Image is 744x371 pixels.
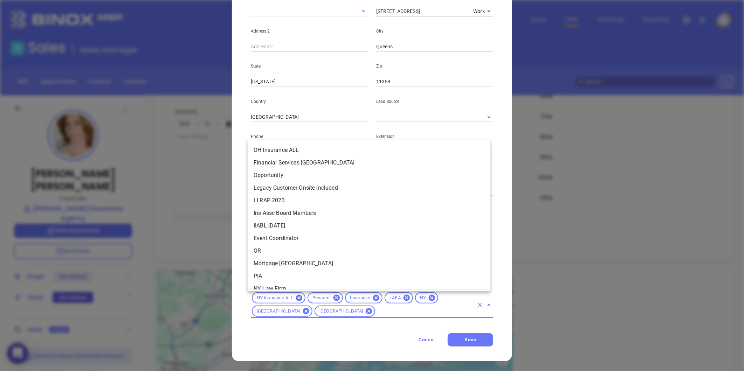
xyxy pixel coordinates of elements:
span: NY [416,295,430,301]
div: NY [415,292,438,303]
p: Country [251,98,368,105]
span: [GEOGRAPHIC_DATA] [253,308,304,314]
button: Open [359,6,368,16]
li: Mortgage [GEOGRAPHIC_DATA] [248,257,490,270]
li: NY Law Firm [248,282,490,295]
li: IIABL [DATE] [248,219,490,232]
p: City [376,27,493,35]
textarea: [STREET_ADDRESS] [376,8,470,14]
input: Address 2 [251,42,368,52]
p: State [251,62,368,70]
span: LABA [385,295,405,301]
span: Save [465,337,476,343]
button: Close [484,300,494,310]
li: Opportunity [248,169,490,182]
li: OR [248,245,490,257]
button: Open [484,112,494,122]
li: PIA [248,270,490,282]
input: State [251,77,368,87]
div: NY Insurance ALL [252,292,305,303]
span: Cancel [418,337,435,343]
div: Work [473,6,493,17]
button: Cancel [405,333,448,346]
div: Insurance [345,292,383,303]
div: LABA [385,292,413,303]
p: Address 2 [251,27,368,35]
input: Country [251,112,368,122]
span: Insurance [346,295,374,301]
input: Zip [376,77,493,87]
span: NY Insurance ALL [253,295,297,301]
div: [GEOGRAPHIC_DATA] [315,306,375,317]
p: Lead Source [376,98,493,105]
p: Zip [376,62,493,70]
input: City [376,42,493,52]
li: Ins Assc Board Members [248,207,490,219]
p: Phone [251,133,368,140]
span: Prospect [308,295,335,301]
li: Financial Services [GEOGRAPHIC_DATA] [248,156,490,169]
button: Clear [475,300,485,310]
button: Save [448,333,493,346]
div: Prospect [308,292,343,303]
div: [GEOGRAPHIC_DATA] [252,306,312,317]
li: Legacy Customer Onsite Included [248,182,490,194]
p: Extension [376,133,493,140]
li: Event Coordinator [248,232,490,245]
span: [GEOGRAPHIC_DATA] [315,308,367,314]
li: OH Insurance ALL [248,144,490,156]
li: LI RAP 2023 [248,194,490,207]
